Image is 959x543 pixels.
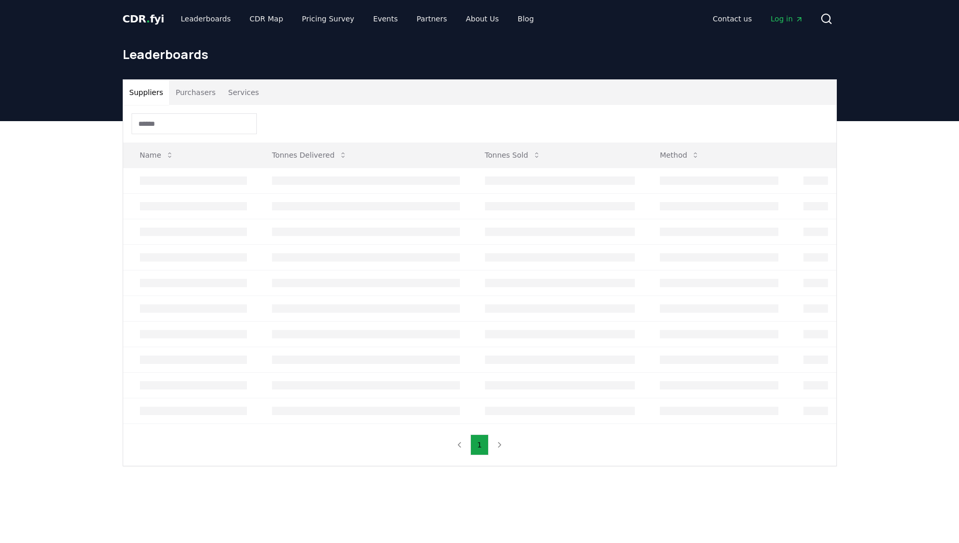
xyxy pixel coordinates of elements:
button: Method [652,145,708,166]
a: Leaderboards [172,9,239,28]
button: Tonnes Sold [477,145,549,166]
a: Blog [510,9,542,28]
a: Events [365,9,406,28]
span: CDR fyi [123,13,164,25]
button: 1 [470,434,489,455]
button: Services [222,80,265,105]
nav: Main [704,9,811,28]
h1: Leaderboards [123,46,837,63]
nav: Main [172,9,542,28]
span: . [146,13,150,25]
a: CDR Map [241,9,291,28]
button: Purchasers [169,80,222,105]
button: Suppliers [123,80,170,105]
a: Log in [762,9,811,28]
a: Contact us [704,9,760,28]
a: CDR.fyi [123,11,164,26]
a: About Us [457,9,507,28]
button: Tonnes Delivered [264,145,356,166]
a: Pricing Survey [293,9,362,28]
button: Name [132,145,182,166]
a: Partners [408,9,455,28]
span: Log in [771,14,803,24]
